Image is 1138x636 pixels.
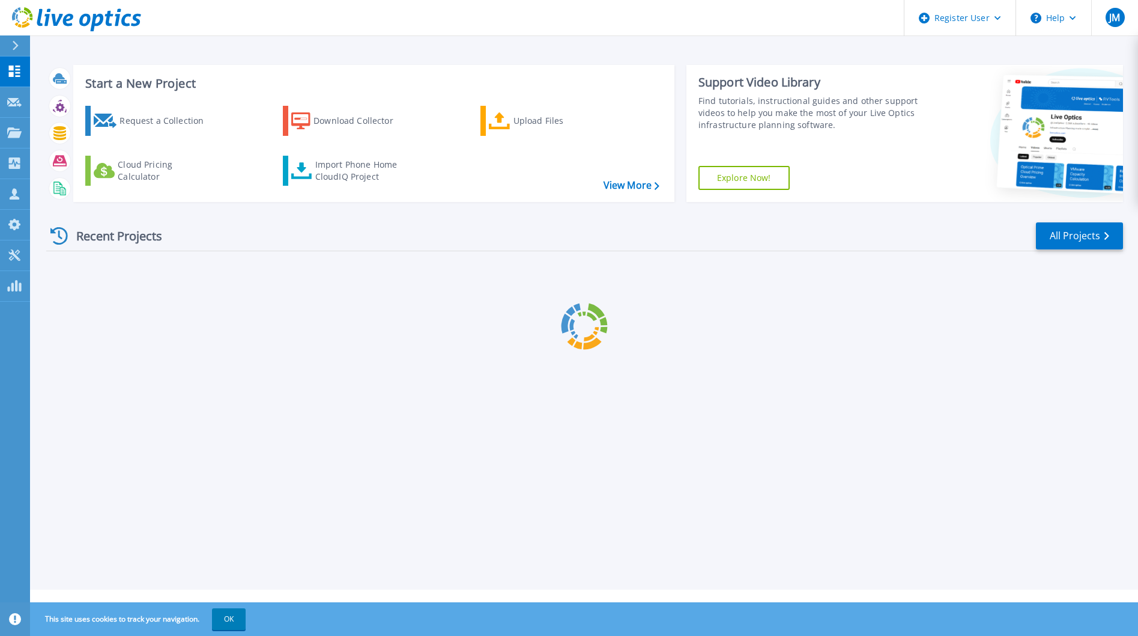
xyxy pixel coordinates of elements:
button: OK [212,608,246,630]
a: Cloud Pricing Calculator [85,156,219,186]
a: Download Collector [283,106,417,136]
a: Request a Collection [85,106,219,136]
a: All Projects [1036,222,1123,249]
div: Download Collector [313,109,410,133]
h3: Start a New Project [85,77,659,90]
div: Upload Files [513,109,610,133]
div: Recent Projects [46,221,178,251]
a: View More [604,180,659,191]
div: Find tutorials, instructional guides and other support videos to help you make the most of your L... [698,95,921,131]
div: Import Phone Home CloudIQ Project [315,159,409,183]
div: Support Video Library [698,75,921,90]
div: Request a Collection [120,109,216,133]
a: Explore Now! [698,166,790,190]
div: Cloud Pricing Calculator [118,159,214,183]
span: This site uses cookies to track your navigation. [33,608,246,630]
span: JM [1109,13,1120,22]
a: Upload Files [480,106,614,136]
